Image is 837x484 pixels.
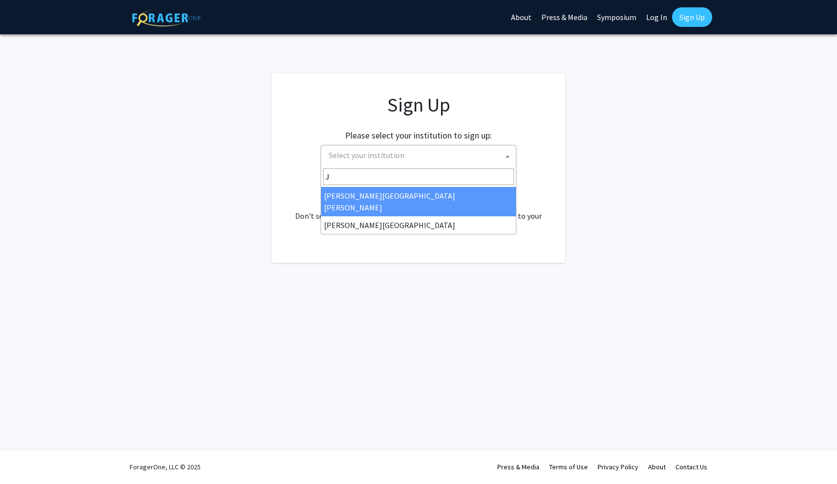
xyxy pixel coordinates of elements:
[675,462,707,471] a: Contact Us
[672,7,712,27] a: Sign Up
[323,168,514,185] input: Search
[132,9,201,26] img: ForagerOne Logo
[130,450,201,484] div: ForagerOne, LLC © 2025
[325,145,516,165] span: Select your institution
[497,462,539,471] a: Press & Media
[345,130,492,141] h2: Please select your institution to sign up:
[321,187,516,216] li: [PERSON_NAME][GEOGRAPHIC_DATA][PERSON_NAME]
[291,186,546,233] div: Already have an account? . Don't see your institution? about bringing ForagerOne to your institut...
[648,462,666,471] a: About
[321,145,516,167] span: Select your institution
[321,216,516,234] li: [PERSON_NAME][GEOGRAPHIC_DATA]
[329,150,404,160] span: Select your institution
[291,93,546,116] h1: Sign Up
[7,440,42,477] iframe: Chat
[598,462,638,471] a: Privacy Policy
[549,462,588,471] a: Terms of Use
